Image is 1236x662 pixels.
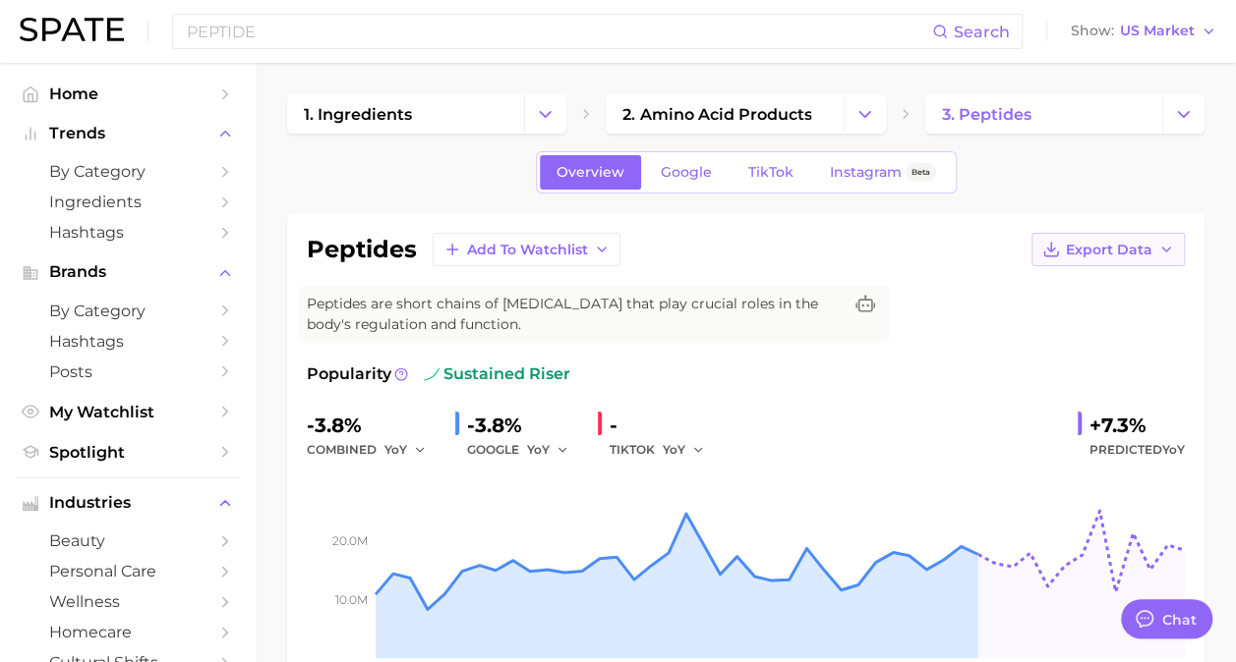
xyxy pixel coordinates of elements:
span: Spotlight [49,443,206,462]
a: Posts [16,357,240,387]
span: Beta [912,164,930,181]
span: 2. amino acid products [622,105,811,124]
span: Export Data [1066,242,1152,258]
span: Popularity [307,362,391,386]
a: 1. ingredients [287,94,524,134]
span: by Category [49,302,206,320]
a: Home [16,79,240,109]
a: homecare [16,617,240,647]
div: -3.8% [307,410,440,441]
span: Overview [557,164,624,181]
a: by Category [16,296,240,326]
button: YoY [527,438,569,462]
span: Show [1071,26,1114,36]
a: Hashtags [16,326,240,357]
button: YoY [663,438,705,462]
button: Trends [16,119,240,148]
span: Google [661,164,712,181]
a: TikTok [732,155,810,190]
span: Hashtags [49,223,206,242]
img: sustained riser [424,366,440,382]
div: combined [307,438,440,462]
a: Spotlight [16,437,240,468]
span: beauty [49,531,206,550]
span: Brands [49,263,206,281]
span: My Watchlist [49,403,206,421]
a: Hashtags [16,217,240,248]
a: My Watchlist [16,397,240,427]
button: Industries [16,488,240,518]
button: Change Category [524,94,566,134]
span: Add to Watchlist [467,242,588,258]
a: Ingredients [16,187,240,217]
span: Posts [49,362,206,381]
div: +7.3% [1089,410,1185,441]
button: Brands [16,257,240,287]
a: wellness [16,586,240,617]
a: 2. amino acid products [606,94,843,134]
div: - [610,410,718,441]
span: Home [49,84,206,103]
span: homecare [49,623,206,641]
a: by Category [16,156,240,187]
span: Search [954,23,1010,41]
a: InstagramBeta [813,155,953,190]
button: ShowUS Market [1066,19,1221,44]
button: Change Category [844,94,886,134]
a: Google [644,155,729,190]
span: YoY [384,441,407,458]
span: US Market [1120,26,1195,36]
span: Hashtags [49,332,206,351]
span: sustained riser [424,362,570,386]
a: Overview [540,155,641,190]
input: Search here for a brand, industry, or ingredient [185,15,932,48]
div: TIKTOK [610,438,718,462]
div: -3.8% [467,410,582,441]
span: wellness [49,592,206,611]
button: YoY [384,438,427,462]
button: Change Category [1162,94,1205,134]
span: YoY [527,441,550,458]
span: personal care [49,562,206,580]
span: Peptides are short chains of [MEDICAL_DATA] that play crucial roles in the body's regulation and ... [307,294,842,335]
span: 1. ingredients [304,105,412,124]
button: Export Data [1031,233,1185,266]
span: Trends [49,125,206,142]
span: by Category [49,162,206,181]
span: YoY [1162,442,1185,457]
span: Instagram [830,164,902,181]
a: 3. peptides [925,94,1162,134]
button: Add to Watchlist [433,233,620,266]
span: 3. peptides [942,105,1031,124]
span: Ingredients [49,193,206,211]
div: GOOGLE [467,438,582,462]
h1: peptides [307,238,417,261]
a: personal care [16,556,240,586]
span: Industries [49,494,206,512]
a: beauty [16,525,240,556]
span: YoY [663,441,685,458]
span: TikTok [748,164,794,181]
img: SPATE [20,18,124,41]
span: Predicted [1089,438,1185,462]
